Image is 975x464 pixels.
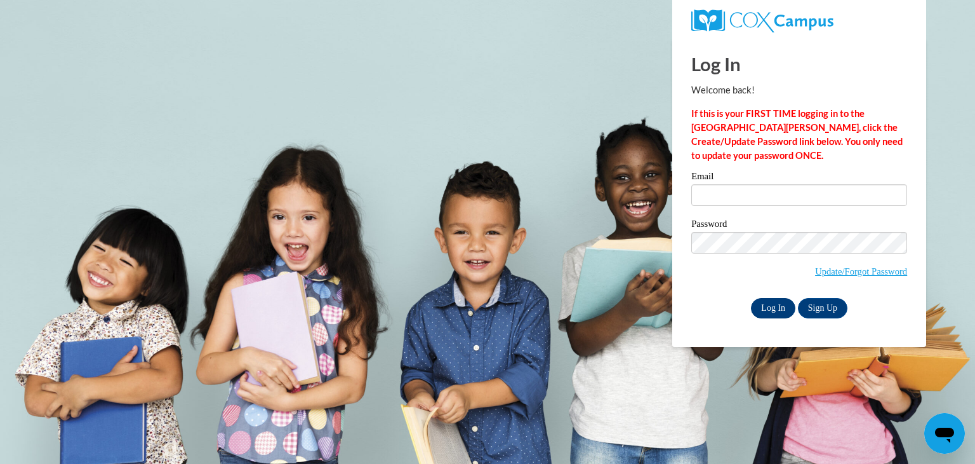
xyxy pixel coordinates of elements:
[691,51,907,77] h1: Log In
[691,172,907,184] label: Email
[924,413,965,454] iframe: Button to launch messaging window
[751,298,795,318] input: Log In
[691,219,907,232] label: Password
[815,266,907,276] a: Update/Forgot Password
[691,10,907,32] a: COX Campus
[691,108,903,161] strong: If this is your FIRST TIME logging in to the [GEOGRAPHIC_DATA][PERSON_NAME], click the Create/Upd...
[691,10,833,32] img: COX Campus
[798,298,847,318] a: Sign Up
[691,83,907,97] p: Welcome back!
